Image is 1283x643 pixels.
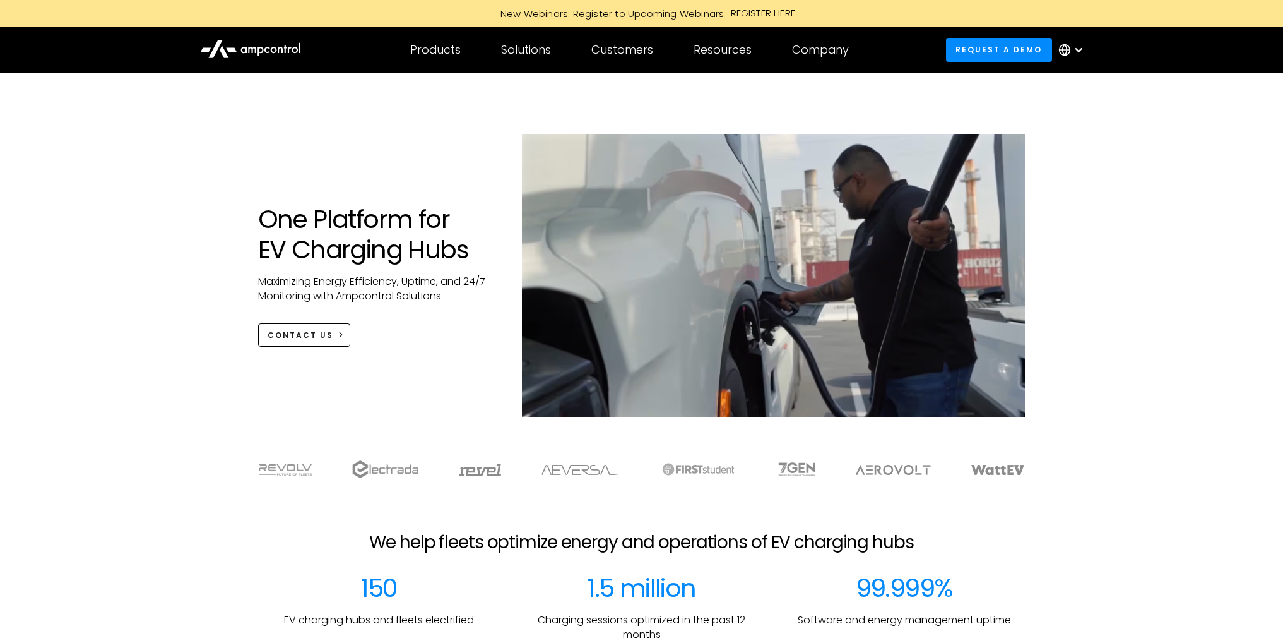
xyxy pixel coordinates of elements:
[856,573,953,603] div: 99.999%
[521,613,763,642] p: Charging sessions optimized in the past 12 months
[258,323,351,347] a: CONTACT US
[946,38,1052,61] a: Request a demo
[369,532,913,553] h2: We help fleets optimize energy and operations of EV charging hubs
[268,330,333,341] div: CONTACT US
[731,6,796,20] div: REGISTER HERE
[352,460,418,478] img: electrada logo
[258,204,497,265] h1: One Platform for EV Charging Hubs
[591,43,653,57] div: Customers
[501,43,551,57] div: Solutions
[694,43,752,57] div: Resources
[856,465,931,475] img: Aerovolt Logo
[792,43,849,57] div: Company
[360,573,397,603] div: 150
[258,275,497,303] p: Maximizing Energy Efficiency, Uptime, and 24/7 Monitoring with Ampcontrol Solutions
[410,43,461,57] div: Products
[284,613,474,627] p: EV charging hubs and fleets electrified
[798,613,1011,627] p: Software and energy management uptime
[587,573,695,603] div: 1.5 million
[358,6,926,20] a: New Webinars: Register to Upcoming WebinarsREGISTER HERE
[488,7,731,20] div: New Webinars: Register to Upcoming Webinars
[971,465,1024,475] img: WattEV logo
